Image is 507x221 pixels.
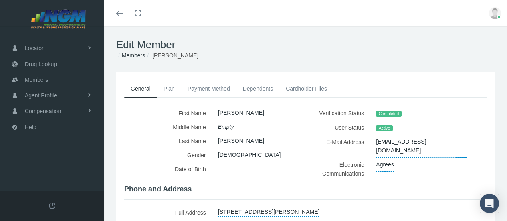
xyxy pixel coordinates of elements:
label: User Status [312,120,370,135]
a: [STREET_ADDRESS][PERSON_NAME] [218,205,320,217]
label: Electronic Communications [312,158,370,180]
span: [PERSON_NAME] [218,134,264,148]
span: Empty [218,120,234,134]
span: Compensation [25,103,61,119]
a: Payment Method [181,80,236,97]
span: Members [25,72,48,87]
label: Full Address [124,205,212,219]
a: Cardholder Files [279,80,333,97]
span: Agent Profile [25,88,57,103]
label: First Name [124,106,212,120]
label: Gender [124,148,212,162]
span: Agrees [376,158,394,172]
label: Last Name [124,134,212,148]
a: Plan [157,80,181,97]
img: user-placeholder.jpg [489,7,501,19]
label: Verification Status [312,106,370,120]
span: Drug Lookup [25,57,57,72]
a: General [124,80,157,98]
div: Open Intercom Messenger [480,194,499,213]
label: Date of Birth [124,162,212,176]
a: Dependents [236,80,280,97]
span: [PERSON_NAME] [218,106,264,120]
h4: Phone and Address [124,185,487,194]
label: E-Mail Address [312,135,370,158]
h1: Edit Member [116,39,495,51]
span: [DEMOGRAPHIC_DATA] [218,148,281,162]
label: Middle Name [124,120,212,134]
img: NATIONAL GROUP MARKETING [10,9,107,29]
span: Active [376,125,392,132]
span: Locator [25,41,44,56]
a: Members [122,52,145,59]
span: Help [25,120,36,135]
span: [PERSON_NAME] [152,52,198,59]
span: [EMAIL_ADDRESS][DOMAIN_NAME] [376,135,466,158]
span: Completed [376,111,401,117]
